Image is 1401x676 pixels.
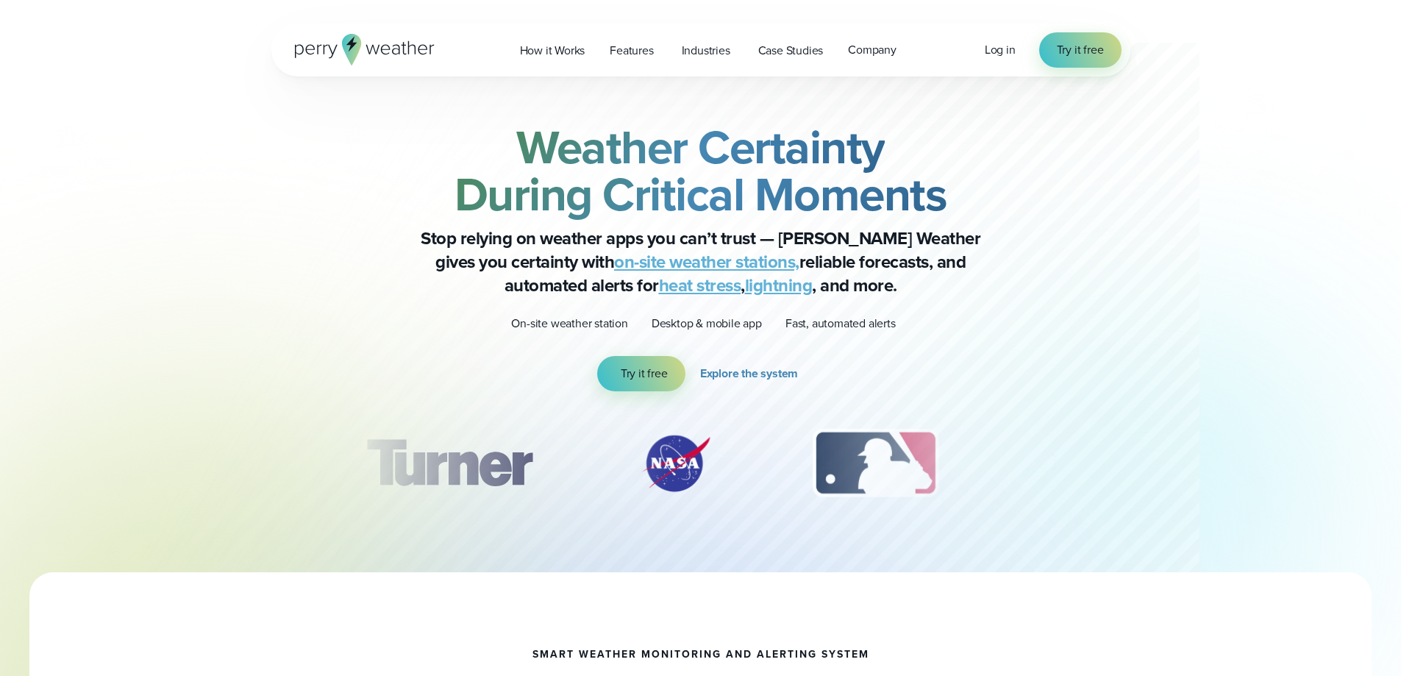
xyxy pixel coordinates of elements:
[1039,32,1122,68] a: Try it free
[746,35,836,65] a: Case Studies
[785,315,896,332] p: Fast, automated alerts
[597,356,685,391] a: Try it free
[985,41,1016,59] a: Log in
[407,227,995,297] p: Stop relying on weather apps you can’t trust — [PERSON_NAME] Weather gives you certainty with rel...
[344,427,553,500] div: 1 of 12
[624,427,727,500] img: NASA.svg
[532,649,869,661] h1: smart weather monitoring and alerting system
[511,315,627,332] p: On-site weather station
[700,365,798,383] span: Explore the system
[659,272,741,299] a: heat stress
[652,315,762,332] p: Desktop & mobile app
[345,427,1057,508] div: slideshow
[758,42,824,60] span: Case Studies
[1024,427,1141,500] div: 4 of 12
[682,42,730,60] span: Industries
[614,249,799,275] a: on-site weather stations,
[624,427,727,500] div: 2 of 12
[1024,427,1141,500] img: PGA.svg
[745,272,813,299] a: lightning
[700,356,804,391] a: Explore the system
[985,41,1016,58] span: Log in
[621,365,668,383] span: Try it free
[507,35,598,65] a: How it Works
[344,427,553,500] img: Turner-Construction_1.svg
[798,427,953,500] img: MLB.svg
[848,41,896,59] span: Company
[610,42,653,60] span: Features
[520,42,585,60] span: How it Works
[798,427,953,500] div: 3 of 12
[454,113,947,229] strong: Weather Certainty During Critical Moments
[1057,41,1104,59] span: Try it free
